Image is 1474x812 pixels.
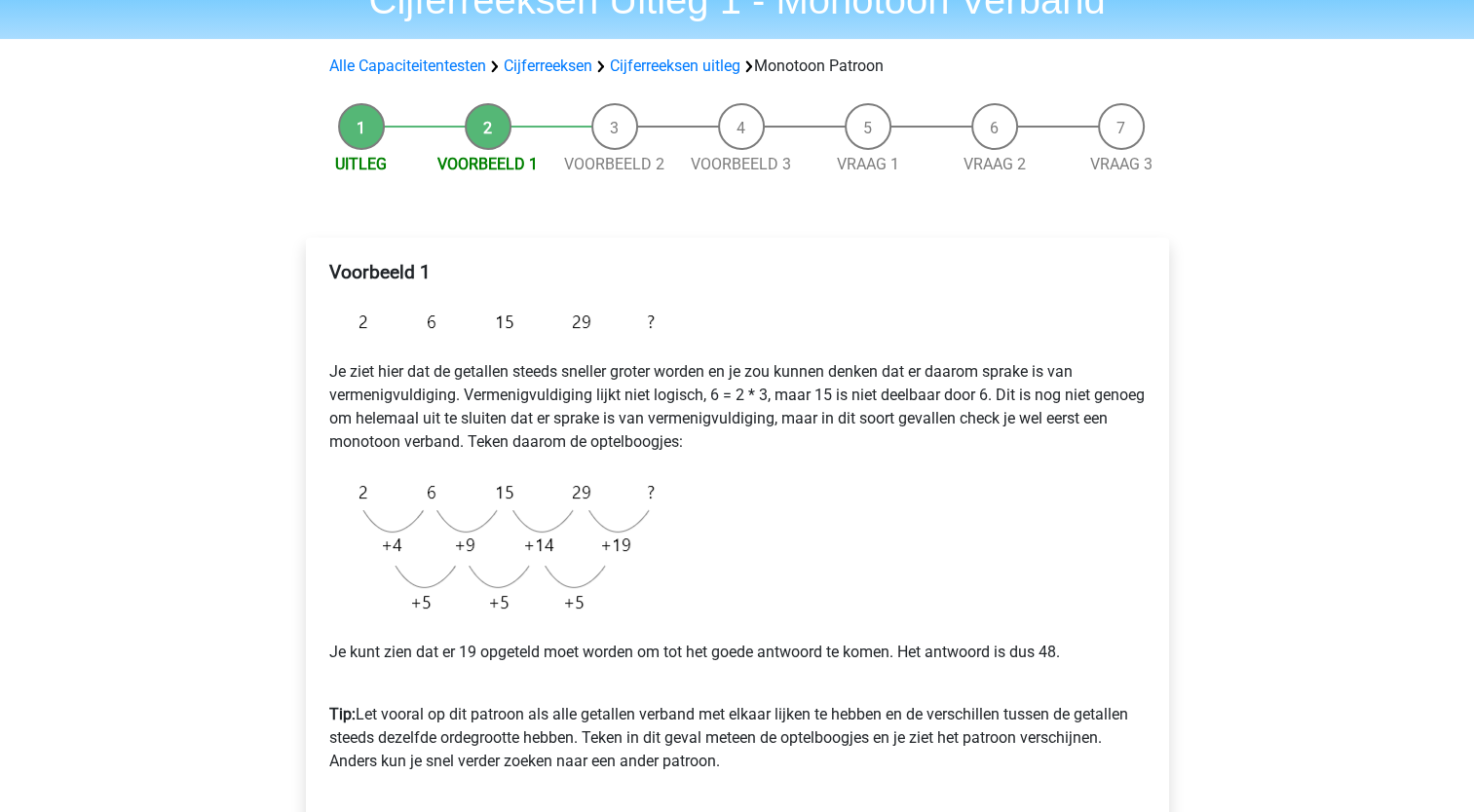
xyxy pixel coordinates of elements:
[837,155,899,173] a: Vraag 1
[329,360,1146,454] p: Je ziet hier dat de getallen steeds sneller groter worden en je zou kunnen denken dat er daarom s...
[437,155,538,173] a: Voorbeeld 1
[329,705,356,723] b: Tip:
[1090,155,1153,173] a: Vraag 3
[691,155,791,173] a: Voorbeeld 3
[329,469,664,625] img: Figure sequences Example 3 explanation.png
[329,680,1146,773] p: Let vooral op dit patroon als alle getallen verband met elkaar lijken te hebben en de verschillen...
[329,261,431,283] b: Voorbeeld 1
[564,155,664,173] a: Voorbeeld 2
[610,56,740,75] a: Cijferreeksen uitleg
[504,56,592,75] a: Cijferreeksen
[329,56,486,75] a: Alle Capaciteitentesten
[964,155,1026,173] a: Vraag 2
[335,155,387,173] a: Uitleg
[321,55,1153,78] div: Monotoon Patroon
[329,641,1146,664] p: Je kunt zien dat er 19 opgeteld moet worden om tot het goede antwoord te komen. Het antwoord is d...
[329,299,664,345] img: Figure sequences Example 3.png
